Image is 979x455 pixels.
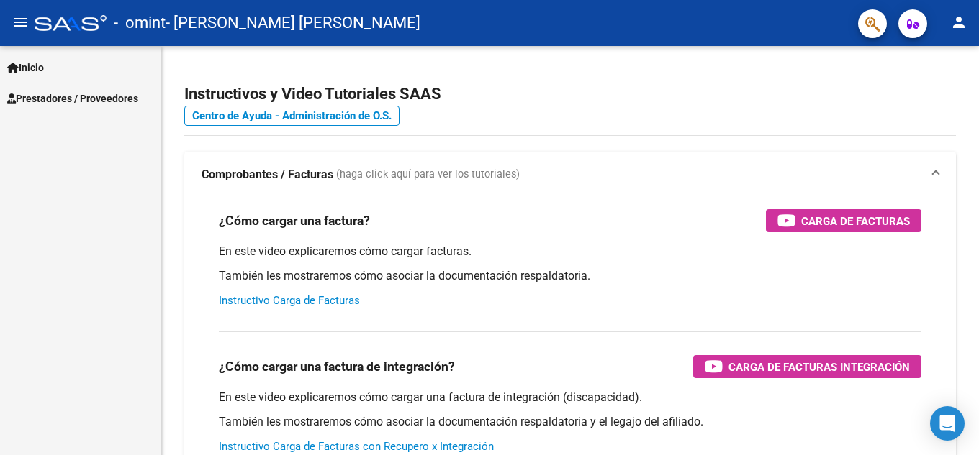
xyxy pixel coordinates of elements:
[184,152,956,198] mat-expansion-panel-header: Comprobantes / Facturas (haga click aquí para ver los tutoriales)
[219,414,921,430] p: También les mostraremos cómo asociar la documentación respaldatoria y el legajo del afiliado.
[202,167,333,183] strong: Comprobantes / Facturas
[219,268,921,284] p: También les mostraremos cómo asociar la documentación respaldatoria.
[728,358,910,376] span: Carga de Facturas Integración
[930,406,965,441] div: Open Intercom Messenger
[219,211,370,231] h3: ¿Cómo cargar una factura?
[7,60,44,75] span: Inicio
[801,212,910,230] span: Carga de Facturas
[693,355,921,378] button: Carga de Facturas Integración
[184,106,400,126] a: Centro de Ayuda - Administración de O.S.
[219,357,455,377] h3: ¿Cómo cargar una factura de integración?
[336,167,520,183] span: (haga click aquí para ver los tutoriales)
[114,7,166,39] span: - omint
[219,440,494,453] a: Instructivo Carga de Facturas con Recupero x Integración
[219,244,921,259] p: En este video explicaremos cómo cargar facturas.
[219,390,921,405] p: En este video explicaremos cómo cargar una factura de integración (discapacidad).
[766,209,921,232] button: Carga de Facturas
[7,91,138,106] span: Prestadores / Proveedores
[12,14,29,31] mat-icon: menu
[184,81,956,108] h2: Instructivos y Video Tutoriales SAAS
[166,7,420,39] span: - [PERSON_NAME] [PERSON_NAME]
[219,294,360,307] a: Instructivo Carga de Facturas
[950,14,967,31] mat-icon: person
